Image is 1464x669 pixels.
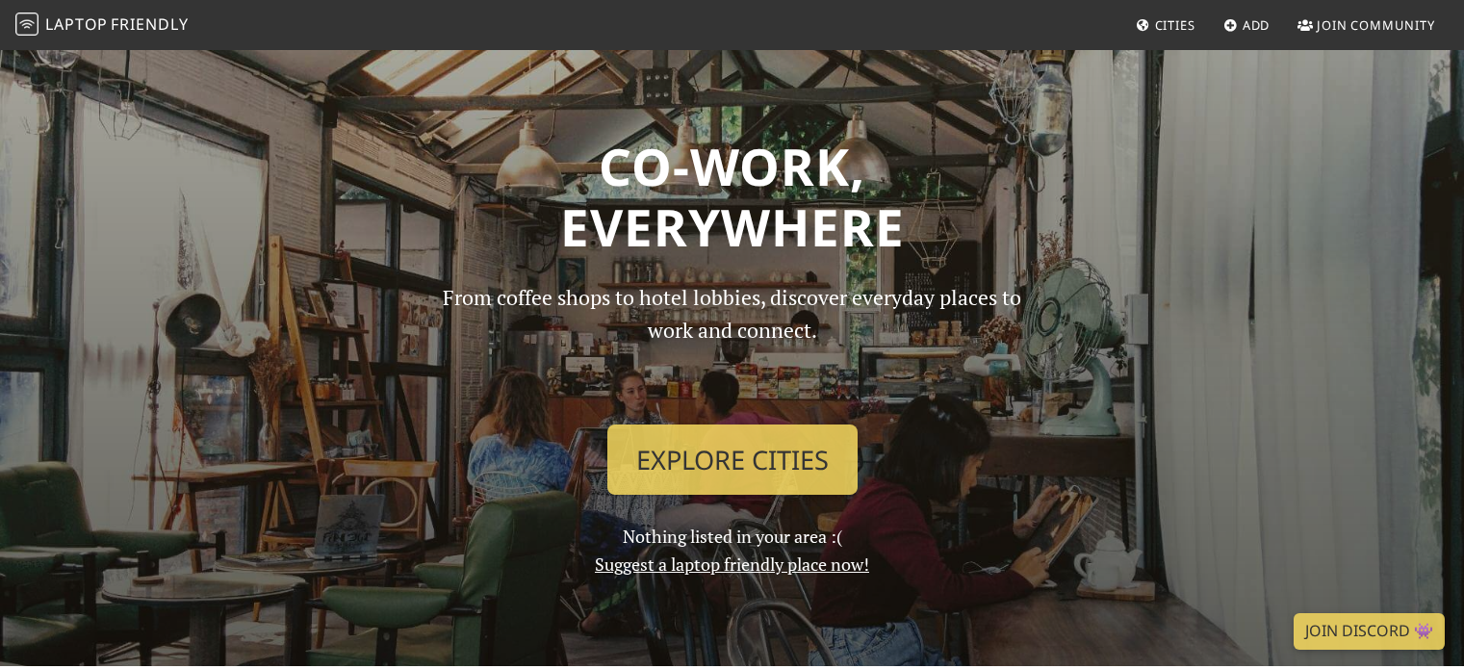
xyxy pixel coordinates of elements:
[1290,8,1443,42] a: Join Community
[15,9,189,42] a: LaptopFriendly LaptopFriendly
[415,281,1050,579] div: Nothing listed in your area :(
[1216,8,1278,42] a: Add
[607,425,858,496] a: Explore Cities
[426,281,1039,409] p: From coffee shops to hotel lobbies, discover everyday places to work and connect.
[15,13,39,36] img: LaptopFriendly
[1243,16,1271,34] span: Add
[111,13,188,35] span: Friendly
[1317,16,1435,34] span: Join Community
[1155,16,1195,34] span: Cities
[109,136,1356,258] h1: Co-work, Everywhere
[1294,613,1445,650] a: Join Discord 👾
[595,553,869,576] a: Suggest a laptop friendly place now!
[45,13,108,35] span: Laptop
[1128,8,1203,42] a: Cities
